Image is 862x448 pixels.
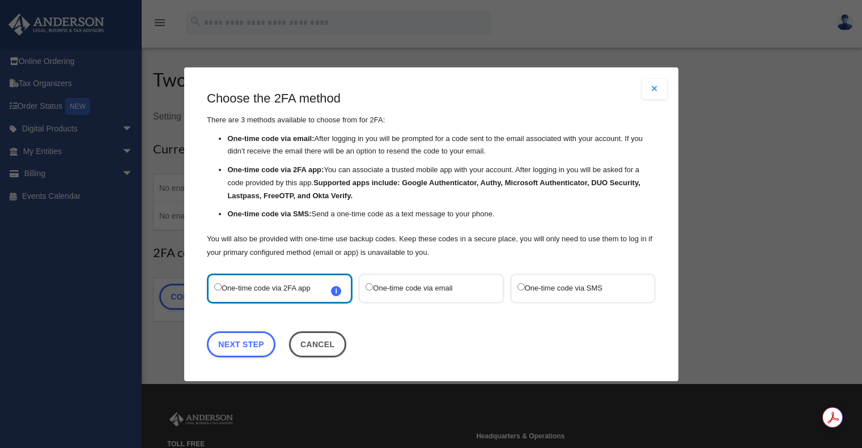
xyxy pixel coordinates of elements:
[517,283,524,290] input: One-time code via SMS
[227,178,640,200] strong: Supported apps include: Google Authenticator, Authy, Microsoft Authenticator, DUO Security, Lastp...
[366,283,373,290] input: One-time code via email
[207,232,656,259] p: You will also be provided with one-time use backup codes. Keep these codes in a secure place, you...
[227,208,656,221] li: Send a one-time code as a text message to your phone.
[642,79,667,99] button: Close modal
[227,164,656,202] li: You can associate a trusted mobile app with your account. After logging in you will be asked for ...
[288,331,346,357] button: Close this dialog window
[214,280,334,296] label: One-time code via 2FA app
[227,165,324,174] strong: One-time code via 2FA app:
[227,210,311,218] strong: One-time code via SMS:
[366,280,485,296] label: One-time code via email
[331,285,341,296] span: i
[517,280,636,296] label: One-time code via SMS
[207,90,656,108] h3: Choose the 2FA method
[207,90,656,259] div: There are 3 methods available to choose from for 2FA:
[207,331,275,357] a: Next Step
[227,132,656,158] li: After logging in you will be prompted for a code sent to the email associated with your account. ...
[214,283,222,290] input: One-time code via 2FA appi
[227,134,314,142] strong: One-time code via email:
